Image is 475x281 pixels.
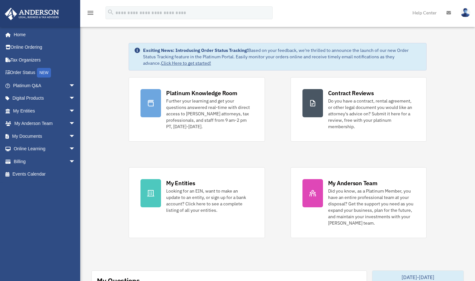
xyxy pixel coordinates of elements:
a: Order StatusNEW [4,66,85,79]
div: NEW [37,68,51,78]
a: Online Ordering [4,41,85,54]
a: My Anderson Team Did you know, as a Platinum Member, you have an entire professional team at your... [291,167,427,238]
div: Do you have a contract, rental agreement, or other legal document you would like an attorney's ad... [328,98,415,130]
a: Online Learningarrow_drop_down [4,143,85,155]
div: My Entities [166,179,195,187]
a: Billingarrow_drop_down [4,155,85,168]
div: Further your learning and get your questions answered real-time with direct access to [PERSON_NAM... [166,98,253,130]
a: My Documentsarrow_drop_down [4,130,85,143]
span: arrow_drop_down [69,155,82,168]
div: Looking for an EIN, want to make an update to an entity, or sign up for a bank account? Click her... [166,188,253,213]
a: Contract Reviews Do you have a contract, rental agreement, or other legal document you would like... [291,77,427,142]
a: My Entities Looking for an EIN, want to make an update to an entity, or sign up for a bank accoun... [129,167,265,238]
div: Contract Reviews [328,89,374,97]
a: Platinum Knowledge Room Further your learning and get your questions answered real-time with dire... [129,77,265,142]
a: menu [87,11,94,17]
img: Anderson Advisors Platinum Portal [3,8,61,20]
span: arrow_drop_down [69,130,82,143]
a: Events Calendar [4,168,85,181]
span: arrow_drop_down [69,79,82,92]
a: Tax Organizers [4,54,85,66]
a: My Entitiesarrow_drop_down [4,104,85,117]
div: Platinum Knowledge Room [166,89,237,97]
span: arrow_drop_down [69,143,82,156]
a: Platinum Q&Aarrow_drop_down [4,79,85,92]
a: Digital Productsarrow_drop_down [4,92,85,105]
span: arrow_drop_down [69,92,82,105]
a: My Anderson Teamarrow_drop_down [4,117,85,130]
div: My Anderson Team [328,179,377,187]
i: menu [87,9,94,17]
span: arrow_drop_down [69,104,82,118]
div: Did you know, as a Platinum Member, you have an entire professional team at your disposal? Get th... [328,188,415,226]
div: Based on your feedback, we're thrilled to announce the launch of our new Order Status Tracking fe... [143,47,421,66]
img: User Pic [461,8,470,17]
i: search [107,9,114,16]
a: Home [4,28,82,41]
strong: Exciting News: Introducing Order Status Tracking! [143,47,248,53]
span: arrow_drop_down [69,117,82,130]
a: Click Here to get started! [161,60,211,66]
